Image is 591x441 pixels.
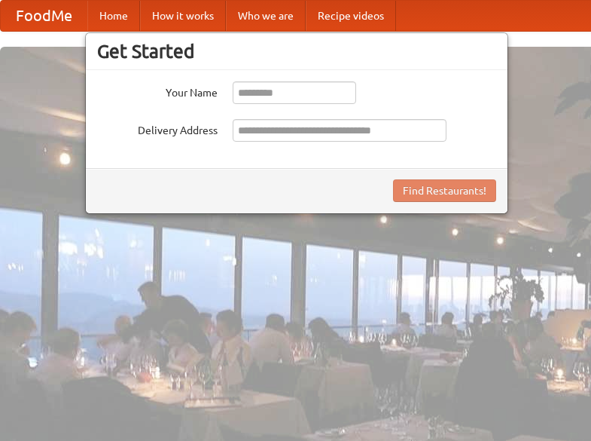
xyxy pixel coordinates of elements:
[306,1,396,31] a: Recipe videos
[97,81,218,100] label: Your Name
[393,179,496,202] button: Find Restaurants!
[1,1,87,31] a: FoodMe
[97,40,496,63] h3: Get Started
[140,1,226,31] a: How it works
[87,1,140,31] a: Home
[97,119,218,138] label: Delivery Address
[226,1,306,31] a: Who we are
